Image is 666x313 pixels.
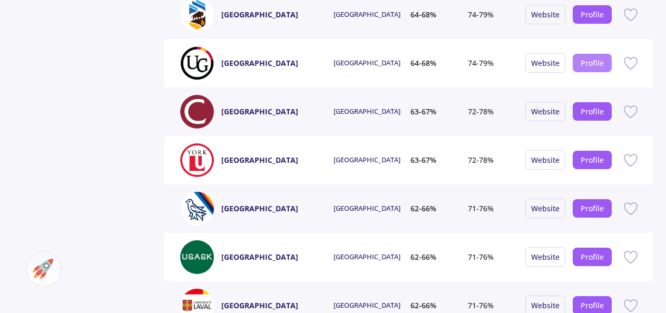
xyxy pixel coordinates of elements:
[468,300,494,311] span: 71-76%
[581,252,604,262] a: Profile
[33,259,53,279] img: ac-market
[334,106,400,117] span: [GEOGRAPHIC_DATA]
[531,300,560,310] a: Website
[525,53,565,73] button: Website
[334,9,400,20] span: [GEOGRAPHIC_DATA]
[581,203,604,213] a: Profile
[221,154,298,165] a: [GEOGRAPHIC_DATA]
[531,58,560,68] a: Website
[221,57,298,69] a: [GEOGRAPHIC_DATA]
[581,58,604,68] a: Profile
[221,106,298,117] a: [GEOGRAPHIC_DATA]
[525,5,565,24] button: Website
[573,54,612,72] button: Profile
[410,154,436,165] span: 63-67%
[525,150,565,170] button: Website
[468,9,494,20] span: 74-79%
[531,203,560,213] a: Website
[581,155,604,165] a: Profile
[410,106,436,117] span: 63-67%
[410,300,436,311] span: 62-66%
[334,155,400,165] span: [GEOGRAPHIC_DATA]
[468,106,494,117] span: 72-78%
[468,154,494,165] span: 72-78%
[581,106,604,116] a: Profile
[410,251,436,262] span: 62-66%
[525,247,565,267] button: Website
[531,106,560,116] a: Website
[221,203,298,214] a: [GEOGRAPHIC_DATA]
[221,300,298,311] a: [GEOGRAPHIC_DATA]
[334,58,400,69] span: [GEOGRAPHIC_DATA]
[573,5,612,24] button: Profile
[221,9,298,20] a: [GEOGRAPHIC_DATA]
[525,199,565,218] button: Website
[531,9,560,19] a: Website
[573,199,612,218] button: Profile
[468,203,494,214] span: 71-76%
[334,203,400,214] span: [GEOGRAPHIC_DATA]
[221,251,298,262] a: [GEOGRAPHIC_DATA]
[468,251,494,262] span: 71-76%
[410,57,436,69] span: 64-68%
[334,300,400,311] span: [GEOGRAPHIC_DATA]
[531,252,560,262] a: Website
[410,203,436,214] span: 62-66%
[531,155,560,165] a: Website
[468,57,494,69] span: 74-79%
[334,252,400,262] span: [GEOGRAPHIC_DATA]
[573,151,612,169] button: Profile
[410,9,436,20] span: 64-68%
[573,102,612,121] button: Profile
[581,9,604,19] a: Profile
[525,102,565,121] button: Website
[573,248,612,266] button: Profile
[581,300,604,310] a: Profile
